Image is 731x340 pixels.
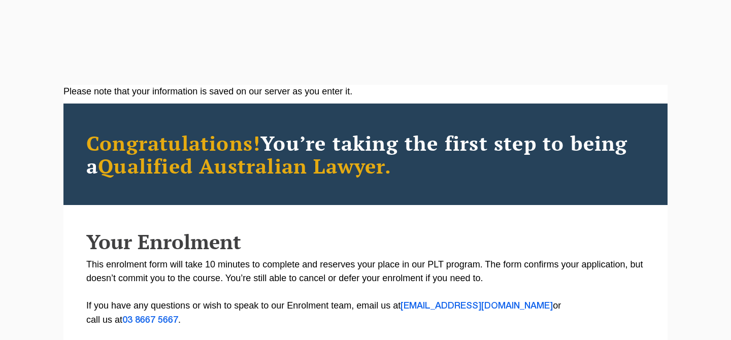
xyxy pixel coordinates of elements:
a: [EMAIL_ADDRESS][DOMAIN_NAME] [401,302,553,310]
div: Please note that your information is saved on our server as you enter it. [63,85,668,98]
h2: You’re taking the first step to being a [86,131,645,177]
span: Congratulations! [86,129,260,156]
a: 03 8667 5667 [122,316,178,324]
p: This enrolment form will take 10 minutes to complete and reserves your place in our PLT program. ... [86,258,645,327]
h2: Your Enrolment [86,230,645,253]
span: Qualified Australian Lawyer. [98,152,391,179]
